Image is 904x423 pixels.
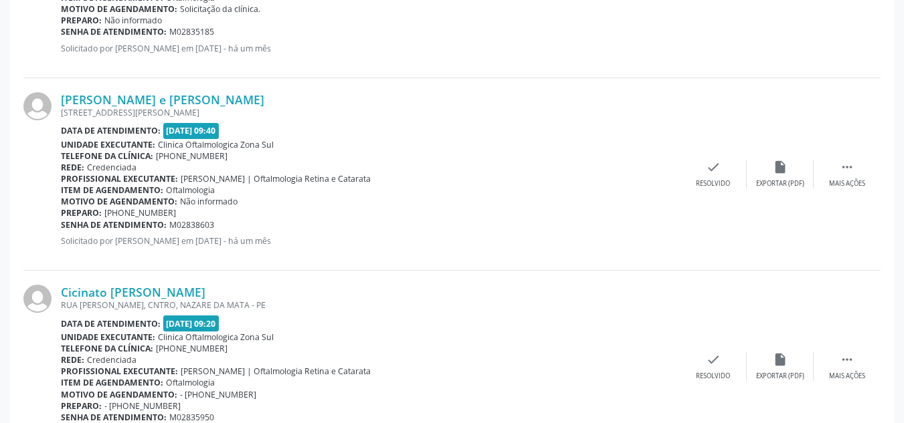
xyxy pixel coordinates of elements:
div: Resolvido [696,372,730,381]
i: check [706,352,721,367]
i:  [840,352,854,367]
span: [DATE] 09:40 [163,123,219,138]
p: Solicitado por [PERSON_NAME] em [DATE] - há um mês [61,235,680,247]
div: Resolvido [696,179,730,188]
b: Motivo de agendamento: [61,3,177,15]
span: [DATE] 09:20 [163,315,219,331]
a: Cicinato [PERSON_NAME] [61,285,205,299]
span: [PERSON_NAME] | Oftalmologia Retina e Catarata [181,173,371,184]
span: Não informado [104,15,162,26]
b: Telefone da clínica: [61,150,153,162]
span: [PHONE_NUMBER] [104,207,176,219]
span: Clinica Oftalmologica Zona Sul [158,139,274,150]
a: [PERSON_NAME] e [PERSON_NAME] [61,92,264,107]
b: Unidade executante: [61,139,155,150]
span: Solicitação da clínica. [180,3,260,15]
div: Exportar (PDF) [756,179,804,188]
div: RUA [PERSON_NAME], CNTRO, NAZARE DA MATA - PE [61,299,680,311]
b: Senha de atendimento: [61,412,167,423]
span: [PHONE_NUMBER] [156,150,228,162]
b: Item de agendamento: [61,184,163,196]
b: Profissional executante: [61,173,178,184]
img: img [23,285,52,313]
span: Não informado [180,196,238,207]
i:  [840,160,854,174]
div: Exportar (PDF) [756,372,804,381]
span: - [PHONE_NUMBER] [180,389,256,400]
span: Clinica Oftalmologica Zona Sul [158,331,274,343]
div: Mais ações [829,179,865,188]
i: check [706,160,721,174]
b: Profissional executante: [61,366,178,377]
b: Item de agendamento: [61,377,163,388]
b: Senha de atendimento: [61,26,167,37]
div: Mais ações [829,372,865,381]
b: Data de atendimento: [61,318,161,329]
b: Preparo: [61,207,102,219]
span: Oftalmologia [166,377,215,388]
b: Rede: [61,354,84,366]
span: - [PHONE_NUMBER] [104,400,181,412]
b: Motivo de agendamento: [61,389,177,400]
i: insert_drive_file [773,352,788,367]
span: M02835950 [169,412,214,423]
span: Credenciada [87,162,137,173]
span: [PHONE_NUMBER] [156,343,228,354]
b: Motivo de agendamento: [61,196,177,207]
b: Rede: [61,162,84,173]
img: img [23,92,52,120]
span: Credenciada [87,354,137,366]
i: insert_drive_file [773,160,788,174]
p: Solicitado por [PERSON_NAME] em [DATE] - há um mês [61,43,680,54]
b: Data de atendimento: [61,125,161,136]
div: [STREET_ADDRESS][PERSON_NAME] [61,107,680,118]
b: Preparo: [61,400,102,412]
b: Unidade executante: [61,331,155,343]
b: Senha de atendimento: [61,219,167,231]
span: M02838603 [169,219,214,231]
span: [PERSON_NAME] | Oftalmologia Retina e Catarata [181,366,371,377]
span: M02835185 [169,26,214,37]
b: Preparo: [61,15,102,26]
b: Telefone da clínica: [61,343,153,354]
span: Oftalmologia [166,184,215,196]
